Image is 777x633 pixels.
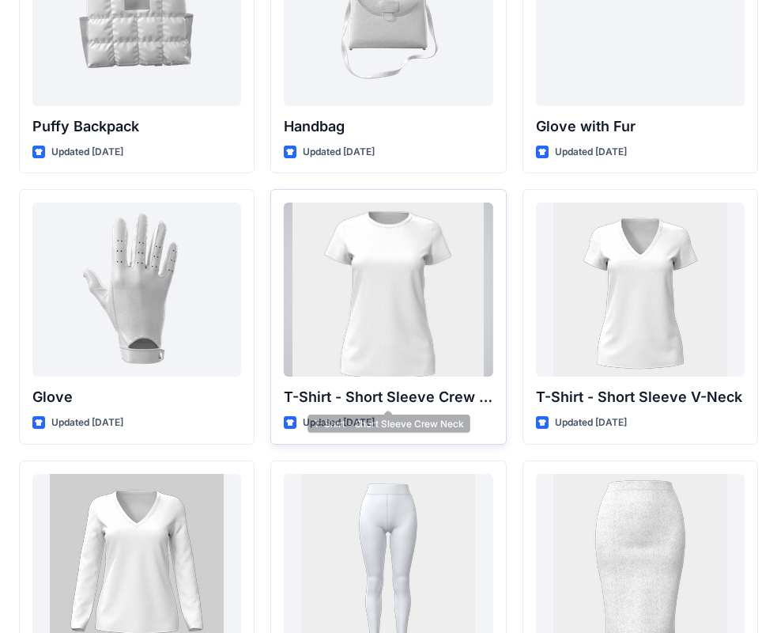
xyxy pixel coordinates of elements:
p: Updated [DATE] [555,415,627,431]
p: T-Shirt - Short Sleeve Crew Neck [284,386,492,408]
p: Glove [32,386,241,408]
p: T-Shirt - Short Sleeve V-Neck [536,386,745,408]
p: Updated [DATE] [51,415,123,431]
p: Puffy Backpack [32,116,241,138]
a: T-Shirt - Short Sleeve Crew Neck [284,203,492,377]
a: Glove [32,203,241,377]
p: Handbag [284,116,492,138]
p: Updated [DATE] [555,144,627,161]
a: T-Shirt - Short Sleeve V-Neck [536,203,745,377]
p: Updated [DATE] [51,144,123,161]
p: Glove with Fur [536,116,745,138]
p: Updated [DATE] [303,415,375,431]
p: Updated [DATE] [303,144,375,161]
